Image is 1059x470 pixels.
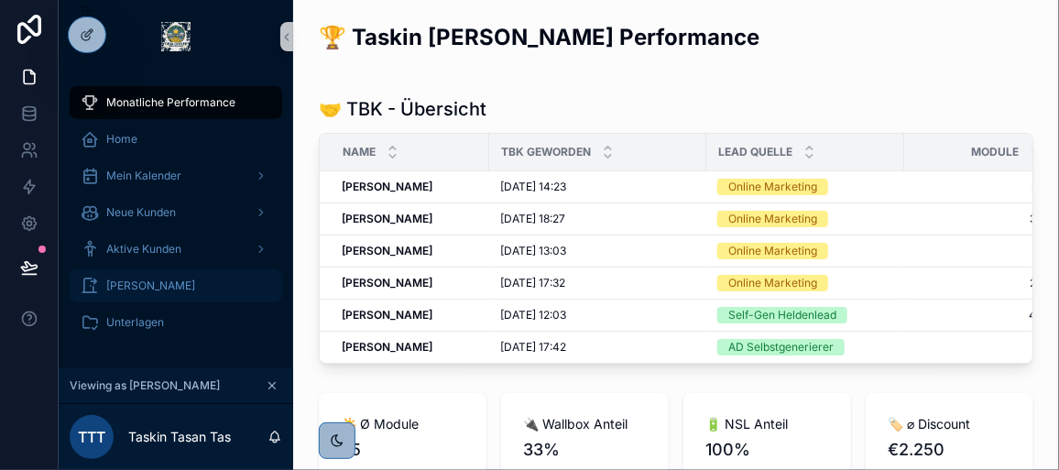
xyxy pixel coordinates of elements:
div: Online Marketing [728,243,817,259]
span: 47 [915,308,1043,322]
p: Taskin Tasan Tas [128,428,231,446]
div: AD Selbstgenerierer [728,339,834,355]
div: Online Marketing [728,179,817,195]
a: Monatliche Performance [70,86,282,119]
span: Name [343,145,376,159]
span: 🔋 NSL Anteil [705,415,829,433]
strong: [PERSON_NAME] [342,308,432,322]
span: Lead Quelle [718,145,792,159]
span: TBK geworden [501,145,591,159]
span: [PERSON_NAME] [106,279,195,293]
span: 39 [915,212,1043,226]
div: scrollable content [59,73,293,363]
span: 26 [915,276,1043,290]
h1: 🤝 TBK - Übersicht [319,96,486,122]
a: Mein Kalender [70,159,282,192]
span: 11 [915,340,1043,355]
span: TTT [78,426,105,448]
span: Home [106,132,137,147]
span: Aktive Kunden [106,242,181,257]
div: Online Marketing [728,275,817,291]
span: [DATE] 17:42 [500,340,566,355]
a: [PERSON_NAME] [70,269,282,302]
strong: [PERSON_NAME] [342,340,432,354]
span: ☀️ Ø Module [341,415,464,433]
span: [DATE] 12:03 [500,308,566,322]
strong: [PERSON_NAME] [342,212,432,225]
img: App logo [161,22,191,51]
span: Neue Kunden [106,205,176,220]
div: Online Marketing [728,211,817,227]
div: Self-Gen Heldenlead [728,307,836,323]
span: 18 [915,180,1043,194]
span: 11 [915,244,1043,258]
a: Unterlagen [70,306,282,339]
span: [DATE] 13:03 [500,244,566,258]
span: 🏷 ⌀ Discount [888,415,1011,433]
span: Viewing as [PERSON_NAME] [70,378,220,393]
span: [DATE] 17:32 [500,276,565,290]
h2: 🏆 Taskin [PERSON_NAME] Performance [319,22,759,52]
span: Mein Kalender [106,169,181,183]
span: [DATE] 14:23 [500,180,566,194]
span: 25 [341,437,464,463]
span: Module [971,145,1019,159]
a: Neue Kunden [70,196,282,229]
span: Monatliche Performance [106,95,235,110]
strong: [PERSON_NAME] [342,180,432,193]
a: Home [70,123,282,156]
span: €2.250 [888,437,1011,463]
span: [DATE] 18:27 [500,212,565,226]
a: Aktive Kunden [70,233,282,266]
span: 🔌 Wallbox Anteil [523,415,647,433]
span: Unterlagen [106,315,164,330]
strong: [PERSON_NAME] [342,276,432,290]
span: 33% [523,437,647,463]
strong: [PERSON_NAME] [342,244,432,257]
span: 100% [705,437,829,463]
